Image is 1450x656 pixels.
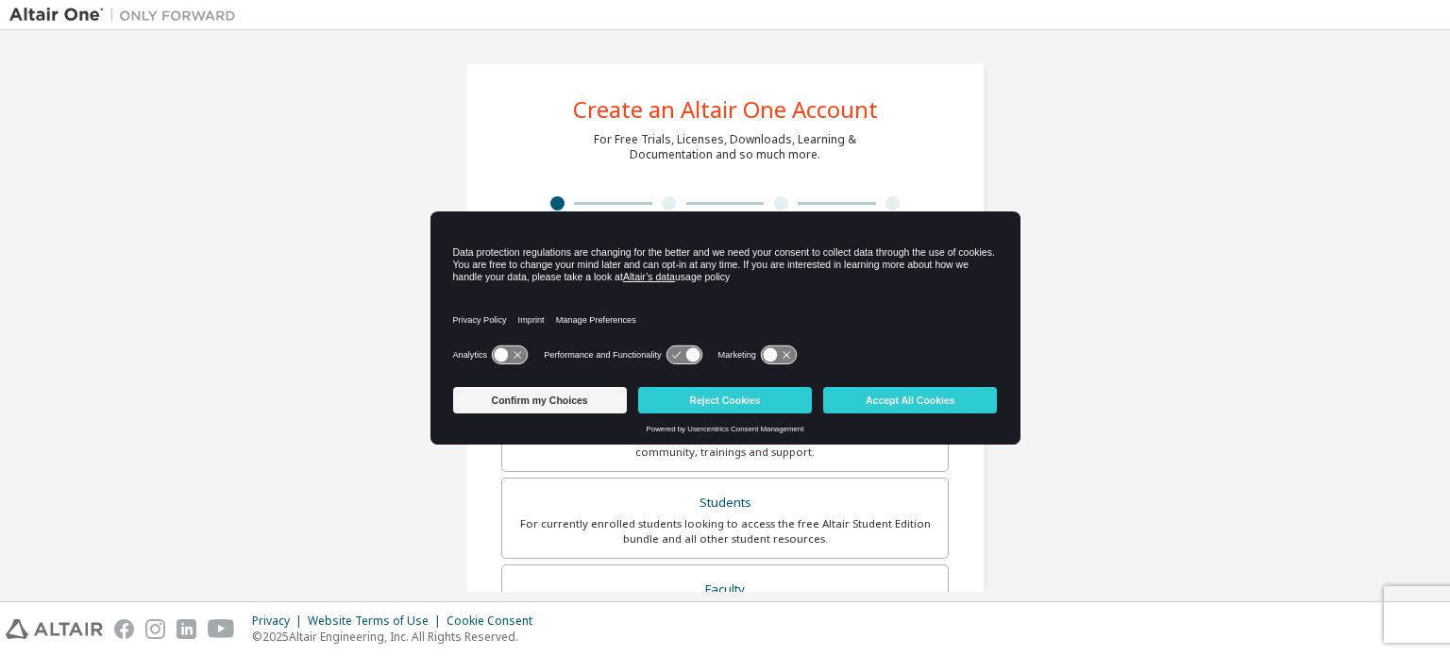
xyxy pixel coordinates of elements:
[573,98,878,121] div: Create an Altair One Account
[6,619,103,639] img: altair_logo.svg
[252,629,544,645] p: © 2025 Altair Engineering, Inc. All Rights Reserved.
[208,619,235,639] img: youtube.svg
[514,516,936,547] div: For currently enrolled students looking to access the free Altair Student Edition bundle and all ...
[9,6,245,25] img: Altair One
[308,614,447,629] div: Website Terms of Use
[114,619,134,639] img: facebook.svg
[447,614,544,629] div: Cookie Consent
[145,619,165,639] img: instagram.svg
[252,614,308,629] div: Privacy
[514,490,936,516] div: Students
[177,619,196,639] img: linkedin.svg
[594,132,856,162] div: For Free Trials, Licenses, Downloads, Learning & Documentation and so much more.
[514,577,936,603] div: Faculty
